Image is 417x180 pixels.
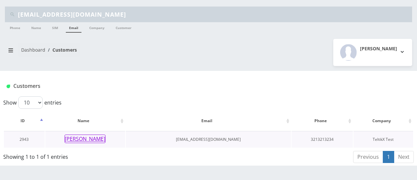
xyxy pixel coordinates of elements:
[394,151,414,163] a: Next
[28,22,44,32] a: Name
[292,111,353,130] th: Phone: activate to sort column ascending
[292,131,353,148] td: 3213213234
[383,151,394,163] a: 1
[66,22,81,33] a: Email
[353,151,383,163] a: Previous
[3,150,169,161] div: Showing 1 to 1 of 1 entries
[333,39,412,66] button: [PERSON_NAME]
[65,135,106,143] button: [PERSON_NAME]
[49,22,61,32] a: SIM
[360,46,397,52] h2: [PERSON_NAME]
[126,111,291,130] th: Email: activate to sort column ascending
[18,96,43,109] select: Showentries
[86,22,108,32] a: Company
[126,131,291,148] td: [EMAIL_ADDRESS][DOMAIN_NAME]
[45,46,77,53] li: Customers
[45,111,125,130] th: Name: activate to sort column ascending
[7,22,23,32] a: Phone
[112,22,135,32] a: Customer
[7,83,341,89] h1: Customers
[3,96,62,109] label: Show entries
[5,43,204,62] nav: breadcrumb
[353,131,413,148] td: TeltikX Test
[4,111,45,130] th: ID: activate to sort column descending
[4,131,45,148] td: 2943
[21,47,45,53] a: Dashboard
[18,8,410,21] input: Search Teltik
[353,111,413,130] th: Company: activate to sort column ascending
